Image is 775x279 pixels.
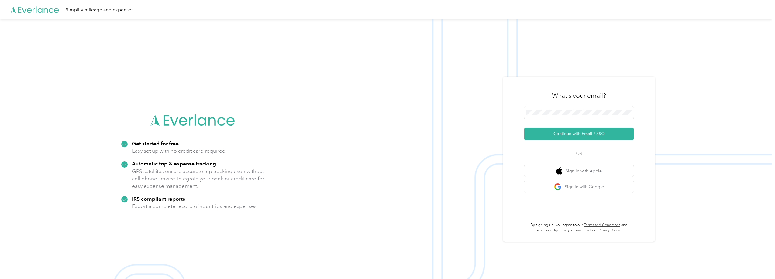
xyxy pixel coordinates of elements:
[132,140,179,147] strong: Get started for free
[598,228,620,233] a: Privacy Policy
[132,196,185,202] strong: IRS compliant reports
[524,128,634,140] button: Continue with Email / SSO
[524,181,634,193] button: google logoSign in with Google
[132,168,265,190] p: GPS satellites ensure accurate trip tracking even without cell phone service. Integrate your bank...
[524,223,634,233] p: By signing up, you agree to our and acknowledge that you have read our .
[132,147,226,155] p: Easy set up with no credit card required
[552,91,606,100] h3: What's your email?
[132,160,216,167] strong: Automatic trip & expense tracking
[556,167,562,175] img: apple logo
[584,223,620,227] a: Terms and Conditions
[524,165,634,177] button: apple logoSign in with Apple
[132,202,258,210] p: Export a complete record of your trips and expenses.
[554,183,562,191] img: google logo
[568,150,590,157] span: OR
[66,6,133,14] div: Simplify mileage and expenses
